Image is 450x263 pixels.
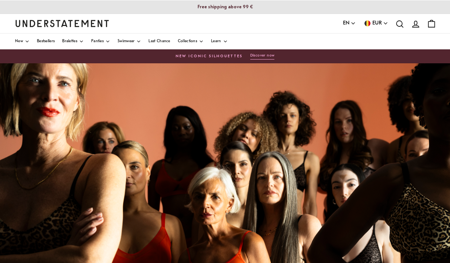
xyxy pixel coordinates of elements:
[62,34,84,49] a: Bralettes
[91,34,110,49] a: Panties
[148,34,170,49] a: Last Chance
[118,40,135,43] span: Swimwear
[37,34,55,49] a: Bestsellers
[343,19,349,28] span: EN
[211,40,221,43] span: Learn
[178,40,197,43] span: Collections
[15,34,29,49] a: New
[363,19,388,28] button: EUR
[176,54,243,60] span: New Iconic Silhouettes
[343,19,356,28] button: EN
[211,34,228,49] a: Learn
[118,34,141,49] a: Swimwear
[15,53,435,60] a: New Iconic SilhouettesDiscover now
[15,40,23,43] span: New
[15,20,109,27] a: Understatement Homepage
[178,34,204,49] a: Collections
[250,53,275,60] button: Discover now
[148,40,170,43] span: Last Chance
[37,40,55,43] span: Bestsellers
[91,40,104,43] span: Panties
[372,19,382,28] span: EUR
[62,40,77,43] span: Bralettes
